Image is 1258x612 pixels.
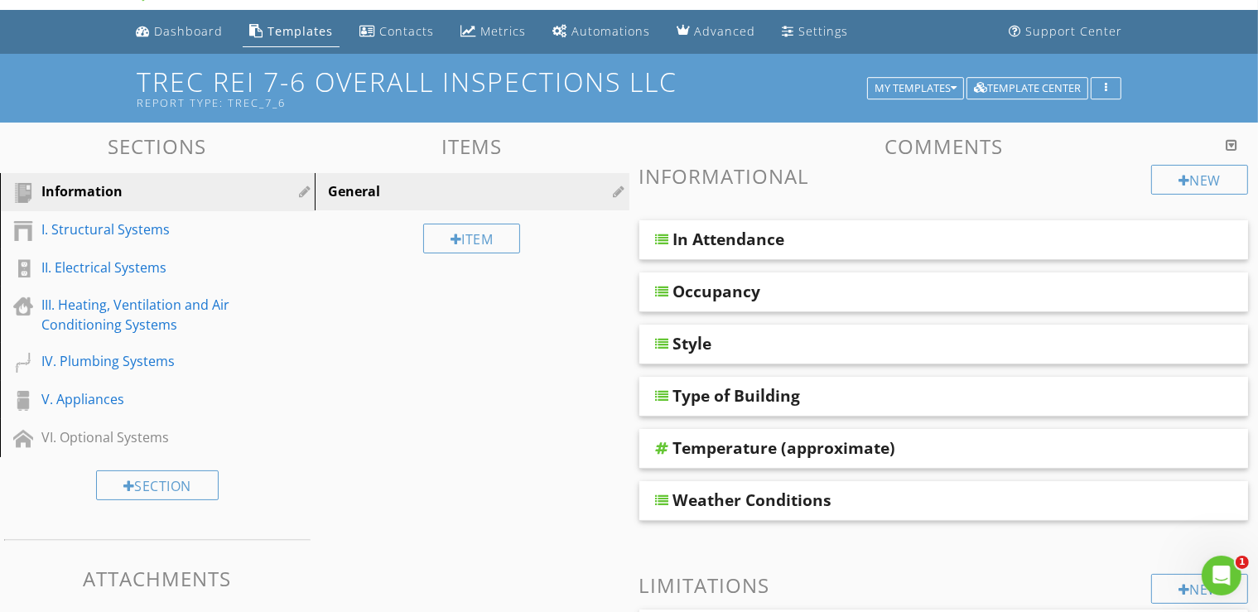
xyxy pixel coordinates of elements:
div: VI. Optional Systems [41,427,236,447]
button: Template Center [966,77,1088,100]
div: V. Appliances [41,389,236,409]
div: Template Center [974,83,1081,94]
div: Type of Building [673,386,801,406]
div: II. Electrical Systems [41,258,236,277]
div: Support Center [1025,23,1122,39]
div: Settings [798,23,848,39]
div: General [328,181,559,201]
a: Templates [243,17,340,47]
div: IV. Plumbing Systems [41,351,236,371]
div: Automations [571,23,650,39]
span: 1 [1236,556,1249,569]
div: New [1151,574,1248,604]
iframe: Intercom live chat [1202,556,1241,595]
a: Support Center [1002,17,1129,47]
div: Temperature (approximate) [673,438,896,458]
div: In Attendance [673,229,785,249]
div: New [1151,165,1248,195]
a: Advanced [670,17,762,47]
div: Metrics [480,23,526,39]
div: Weather Conditions [673,490,832,510]
h3: Limitations [639,574,1249,596]
div: Information [41,181,236,201]
h3: Items [315,135,629,157]
div: Style [673,334,712,354]
div: Dashboard [154,23,223,39]
h3: Informational [639,165,1249,187]
a: Settings [775,17,855,47]
h3: Comments [639,135,1249,157]
a: Contacts [353,17,441,47]
a: Metrics [454,17,533,47]
div: Templates [268,23,333,39]
h1: TREC REI 7-6 Overall Inspections LLC [137,67,1122,109]
a: Template Center [966,80,1088,94]
div: Advanced [694,23,755,39]
a: Automations (Basic) [546,17,657,47]
div: III. Heating, Ventilation and Air Conditioning Systems [41,295,236,335]
div: Item [423,224,521,253]
div: Section [96,470,219,500]
button: My Templates [867,77,964,100]
a: Dashboard [129,17,229,47]
div: Contacts [379,23,434,39]
div: I. Structural Systems [41,219,236,239]
div: My Templates [875,83,957,94]
div: Occupancy [673,282,761,301]
div: Report Type: TREC_7_6 [137,96,874,109]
